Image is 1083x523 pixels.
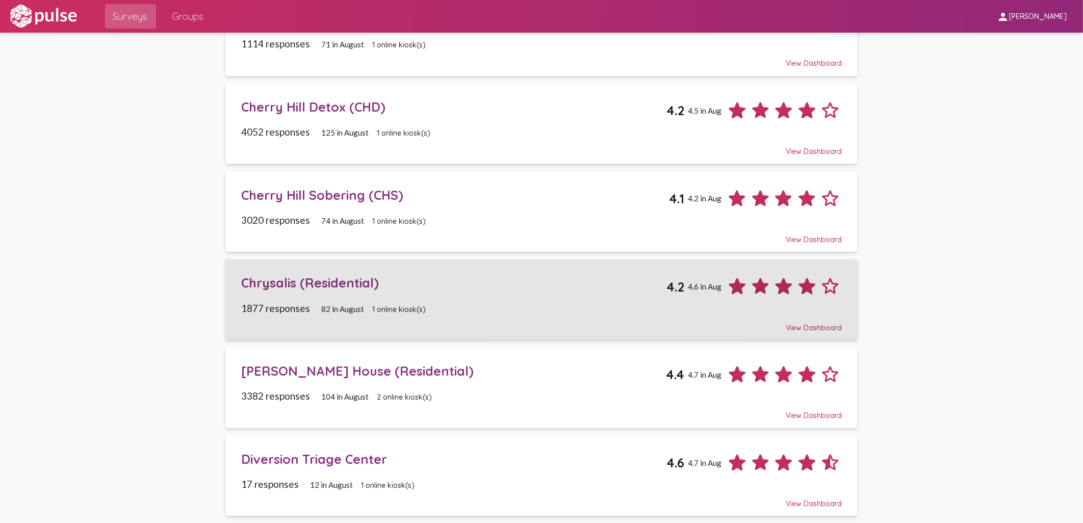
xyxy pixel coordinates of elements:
[241,49,842,68] div: View Dashboard
[225,259,857,340] a: Chrysalis (Residential)4.24.6 in Aug1877 responses82 in August1 online kiosk(s)View Dashboard
[225,436,857,516] a: Diversion Triage Center4.64.7 in Aug17 responses12 in August1 online kiosk(s)View Dashboard
[666,367,684,382] span: 4.4
[322,216,365,225] span: 74 in August
[105,4,156,29] a: Surveys
[8,4,79,29] img: white-logo.svg
[225,171,857,252] a: Cherry Hill Sobering (CHS)4.14.2 in Aug3020 responses74 in August1 online kiosk(s)View Dashboard
[241,226,842,244] div: View Dashboard
[322,128,369,137] span: 125 in August
[241,126,310,138] span: 4052 responses
[361,481,415,490] span: 1 online kiosk(s)
[688,282,722,291] span: 4.6 in Aug
[241,302,310,314] span: 1877 responses
[688,458,722,467] span: 4.7 in Aug
[164,4,212,29] a: Groups
[997,11,1009,23] mat-icon: person
[322,304,365,313] span: 82 in August
[989,7,1075,25] button: [PERSON_NAME]
[241,363,666,379] div: [PERSON_NAME] House (Residential)
[377,393,432,402] span: 2 online kiosk(s)
[688,370,722,379] span: 4.7 in Aug
[241,214,310,226] span: 3020 responses
[372,305,426,314] span: 1 online kiosk(s)
[322,40,365,49] span: 71 in August
[666,279,684,295] span: 4.2
[241,314,842,332] div: View Dashboard
[241,478,299,490] span: 17 responses
[241,451,666,467] div: Diversion Triage Center
[322,392,369,401] span: 104 in August
[241,402,842,420] div: View Dashboard
[311,480,353,489] span: 12 in August
[372,40,426,49] span: 1 online kiosk(s)
[241,275,666,291] div: Chrysalis (Residential)
[377,128,430,138] span: 1 online kiosk(s)
[241,99,666,115] div: Cherry Hill Detox (CHD)
[241,187,669,203] div: Cherry Hill Sobering (CHS)
[172,7,204,25] span: Groups
[241,38,310,49] span: 1114 responses
[241,138,842,156] div: View Dashboard
[225,84,857,164] a: Cherry Hill Detox (CHD)4.24.5 in Aug4052 responses125 in August1 online kiosk(s)View Dashboard
[669,191,684,206] span: 4.1
[372,217,426,226] span: 1 online kiosk(s)
[688,194,722,203] span: 4.2 in Aug
[666,455,684,470] span: 4.6
[241,390,310,402] span: 3382 responses
[241,490,842,508] div: View Dashboard
[666,102,684,118] span: 4.2
[113,7,148,25] span: Surveys
[1009,12,1067,21] span: [PERSON_NAME]
[688,106,722,115] span: 4.5 in Aug
[225,348,857,428] a: [PERSON_NAME] House (Residential)4.44.7 in Aug3382 responses104 in August2 online kiosk(s)View Da...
